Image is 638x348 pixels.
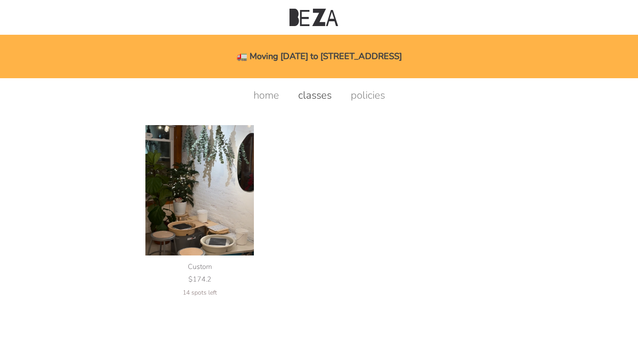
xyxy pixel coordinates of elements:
[145,288,254,297] div: 14 spots left
[289,88,340,102] a: classes
[245,88,288,102] a: home
[289,9,338,26] img: Beza Studio Logo
[342,88,394,102] a: policies
[145,186,254,296] a: Custom product photo Custom $174.2 14 spots left
[145,275,254,284] div: $174.2
[145,125,254,255] img: Custom product photo
[145,262,254,272] div: Custom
